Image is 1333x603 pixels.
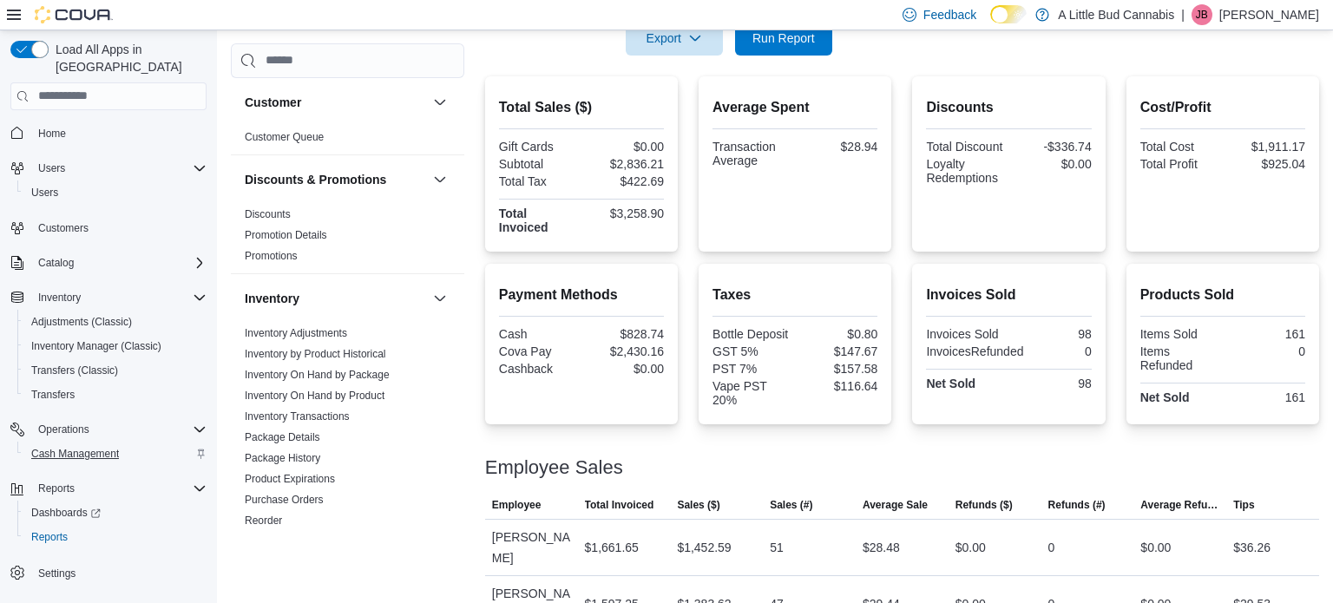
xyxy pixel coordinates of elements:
div: Cash [499,327,578,341]
div: -$336.74 [1013,140,1092,154]
div: 0 [1030,344,1091,358]
div: $2,430.16 [585,344,664,358]
a: Package History [245,452,320,464]
span: Average Sale [863,498,928,512]
span: Transfers (Classic) [24,360,207,381]
span: Cash Management [31,447,119,461]
div: $0.80 [798,327,877,341]
span: Employee [492,498,542,512]
span: Inventory Manager (Classic) [24,336,207,357]
div: Items Sold [1140,327,1219,341]
strong: Total Invoiced [499,206,548,234]
button: Users [17,180,213,205]
div: $147.67 [798,344,877,358]
h2: Taxes [712,285,877,305]
span: Users [24,182,207,203]
span: Refunds (#) [1048,498,1106,512]
a: Customer Queue [245,131,324,143]
div: Invoices Sold [926,327,1005,341]
button: Home [3,121,213,146]
span: Promotion Details [245,228,327,242]
a: Package Details [245,431,320,443]
div: Cova Pay [499,344,578,358]
button: Transfers [17,383,213,407]
span: Inventory [38,291,81,305]
span: Users [38,161,65,175]
a: Inventory Transactions [245,410,350,423]
a: Promotions [245,250,298,262]
span: Refunds ($) [955,498,1013,512]
a: Cash Management [24,443,126,464]
button: Discounts & Promotions [430,169,450,190]
h3: Employee Sales [485,457,623,478]
span: Inventory On Hand by Package [245,368,390,382]
div: $828.74 [585,327,664,341]
a: Inventory Manager (Classic) [24,336,168,357]
img: Cova [35,6,113,23]
div: $1,452.59 [677,537,731,558]
span: Sales (#) [770,498,812,512]
span: Reports [38,482,75,495]
button: Reports [17,525,213,549]
button: Discounts & Promotions [245,171,426,188]
div: $1,661.65 [585,537,639,558]
h3: Customer [245,94,301,111]
a: Reorder [245,515,282,527]
span: Average Refund [1140,498,1219,512]
input: Dark Mode [990,5,1027,23]
span: Reports [31,530,68,544]
div: $0.00 [585,140,664,154]
h2: Invoices Sold [926,285,1091,305]
div: 161 [1226,390,1305,404]
a: Product Expirations [245,473,335,485]
h3: Inventory [245,290,299,307]
strong: Net Sold [1140,390,1190,404]
h2: Discounts [926,97,1091,118]
span: Tips [1233,498,1254,512]
a: Adjustments (Classic) [24,311,139,332]
div: Vape PST 20% [712,379,791,407]
h2: Products Sold [1140,285,1305,305]
a: Dashboards [24,502,108,523]
span: Export [636,21,712,56]
a: Inventory by Product Historical [245,348,386,360]
button: Transfers (Classic) [17,358,213,383]
a: Customers [31,218,95,239]
h2: Average Spent [712,97,877,118]
span: Reports [24,527,207,547]
h2: Cost/Profit [1140,97,1305,118]
span: Home [38,127,66,141]
button: Catalog [31,252,81,273]
div: $36.26 [1233,537,1271,558]
a: Transfers (Classic) [24,360,125,381]
div: Jayna Bamber [1192,4,1212,25]
span: Dashboards [31,506,101,520]
div: GST 5% [712,344,791,358]
button: Inventory [3,285,213,310]
p: A Little Bud Cannabis [1058,4,1174,25]
div: Loyalty Redemptions [926,157,1005,185]
span: Inventory Transactions [245,410,350,423]
h3: Discounts & Promotions [245,171,386,188]
button: Catalog [3,251,213,275]
button: Operations [31,419,96,440]
span: Feedback [923,6,976,23]
button: Run Report [735,21,832,56]
span: Adjustments (Classic) [31,315,132,329]
span: Home [31,122,207,144]
a: Settings [31,563,82,584]
a: Transfers [24,384,82,405]
button: Operations [3,417,213,442]
span: Customers [38,221,89,235]
span: Total Invoiced [585,498,654,512]
div: Transaction Average [712,140,791,167]
p: [PERSON_NAME] [1219,4,1319,25]
span: Catalog [38,256,74,270]
span: Transfers (Classic) [31,364,118,377]
div: $1,911.17 [1226,140,1305,154]
span: Discounts [245,207,291,221]
span: Load All Apps in [GEOGRAPHIC_DATA] [49,41,207,75]
p: | [1181,4,1185,25]
div: Total Profit [1140,157,1219,171]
